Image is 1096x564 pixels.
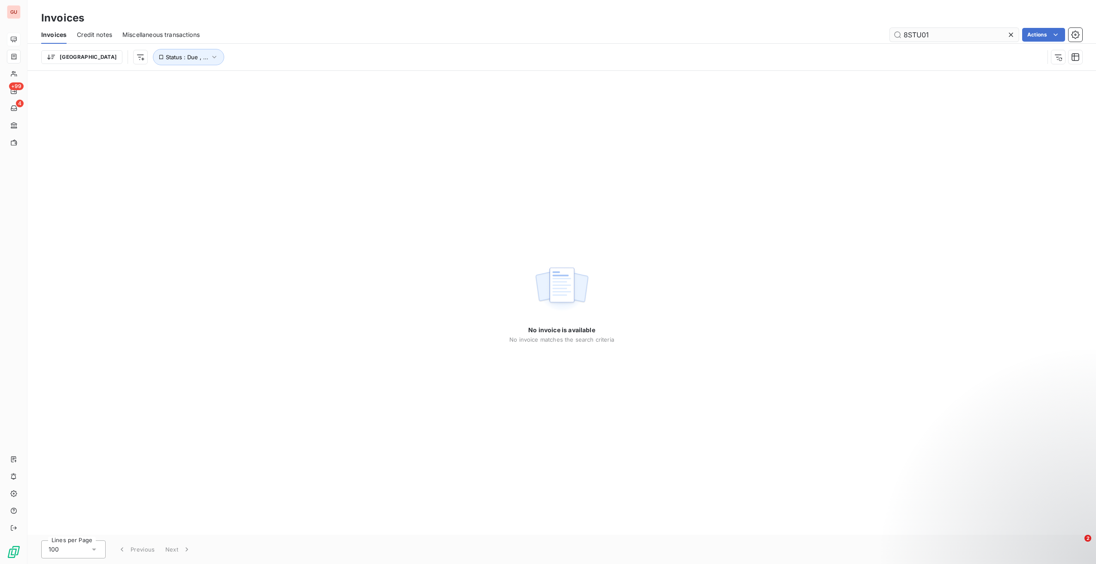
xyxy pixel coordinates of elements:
[924,481,1096,541] iframe: Intercom notifications message
[41,30,67,39] span: Invoices
[890,28,1019,42] input: Search
[1067,535,1087,555] iframe: Intercom live chat
[509,336,614,343] span: No invoice matches the search criteria
[528,326,595,334] span: No invoice is available
[49,545,59,554] span: 100
[166,54,208,61] span: Status : Due , ...
[153,49,224,65] button: Status : Due , ...
[122,30,200,39] span: Miscellaneous transactions
[16,100,24,107] span: 4
[77,30,112,39] span: Credit notes
[7,545,21,559] img: Logo LeanPay
[9,82,24,90] span: +99
[113,540,160,558] button: Previous
[41,10,84,26] h3: Invoices
[160,540,196,558] button: Next
[1084,535,1091,542] span: 2
[534,263,589,316] img: empty state
[41,50,122,64] button: [GEOGRAPHIC_DATA]
[7,5,21,19] div: GU
[1022,28,1065,42] button: Actions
